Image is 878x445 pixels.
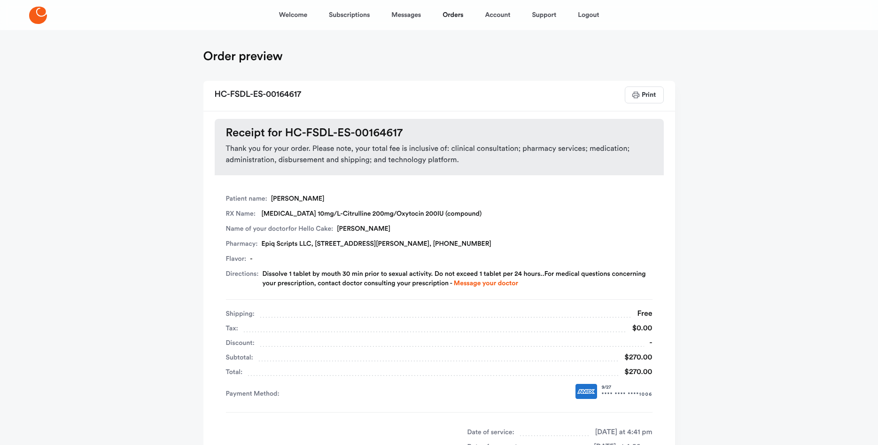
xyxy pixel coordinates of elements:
[262,269,652,288] div: Dissolve 1 tablet by mouth 30 min prior to sexual activity. Do not exceed 1 tablet per 24 hours.....
[226,254,653,264] div: -
[467,426,514,439] span: Date of service:
[226,269,259,288] span: Directions:
[627,322,653,335] div: $0.00
[226,143,653,166] span: Thank you for your order. Please note, your total fee is inclusive of: clinical consultation; pha...
[625,86,663,103] button: Print
[590,426,653,439] div: [DATE] at 4:41 pm
[329,4,370,26] a: Subscriptions
[226,307,255,320] span: Shipping:
[619,351,652,364] div: $270.00
[226,366,243,379] span: Total:
[226,336,255,350] span: Discount:
[226,209,258,219] span: RX Name:
[215,86,301,103] h2: HC-FSDL-ES-00164617
[203,49,283,64] h1: Order preview
[619,366,652,379] div: $270.00
[575,384,597,399] img: amex
[279,4,307,26] a: Welcome
[226,224,653,234] div: [PERSON_NAME]
[226,389,284,399] span: Payment Method:
[226,224,334,234] span: Name of your doctor :
[226,239,653,249] div: Epiq Scripts LLC, [STREET_ADDRESS][PERSON_NAME], [PHONE_NUMBER]
[644,336,653,350] div: -
[602,384,653,391] span: 9 / 27
[226,194,267,203] span: Patient name:
[226,209,653,219] div: [MEDICAL_DATA] 10mg/L-Citrulline 200mg/Oxytocin 200IU (compound)
[226,322,238,335] span: Tax:
[226,239,258,249] span: Pharmacy:
[288,226,331,232] span: for Hello Cake
[226,194,653,203] div: [PERSON_NAME]
[641,92,655,98] span: Print
[454,280,518,287] a: Message your doctor
[485,4,510,26] a: Account
[226,254,247,264] span: Flavor:
[391,4,421,26] a: Messages
[443,4,463,26] a: Orders
[226,351,253,364] span: Subtotal:
[226,126,653,140] h3: Receipt for HC-FSDL-ES-00164617
[532,4,556,26] a: Support
[578,4,599,26] a: Logout
[631,307,652,320] div: Free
